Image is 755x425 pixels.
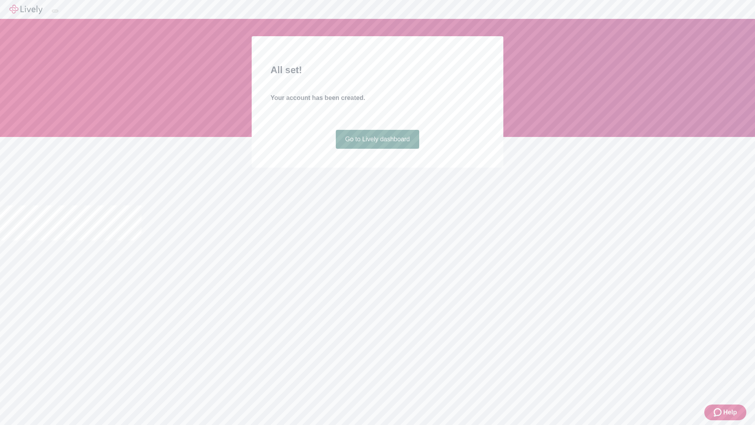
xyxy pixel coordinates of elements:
[9,5,42,14] img: Lively
[723,408,737,417] span: Help
[336,130,420,149] a: Go to Lively dashboard
[271,63,484,77] h2: All set!
[704,405,746,420] button: Zendesk support iconHelp
[714,408,723,417] svg: Zendesk support icon
[271,93,484,103] h4: Your account has been created.
[52,10,58,12] button: Log out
